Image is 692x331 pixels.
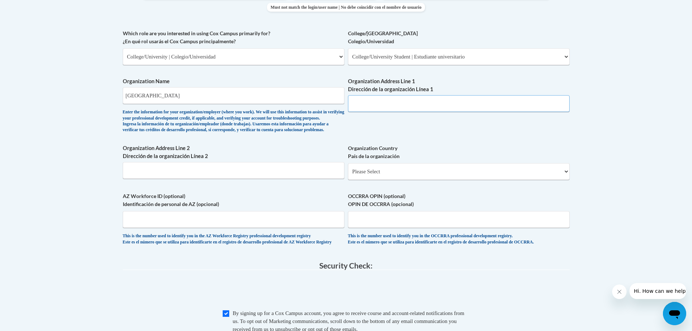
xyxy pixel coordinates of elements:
label: Which role are you interested in using Cox Campus primarily for? ¿En qué rol usarás el Cox Campus... [123,29,344,45]
label: College/[GEOGRAPHIC_DATA] Colegio/Universidad [348,29,570,45]
div: This is the number used to identify you in the AZ Workforce Registry professional development reg... [123,233,344,245]
iframe: Button to launch messaging window [663,302,686,325]
label: Organization Country País de la organización [348,144,570,160]
span: Must not match the login/user name | No debe coincidir con el nombre de usuario [267,3,425,12]
label: Organization Name [123,77,344,85]
iframe: reCAPTCHA [291,277,401,306]
input: Metadata input [348,95,570,112]
div: This is the number used to identify you in the OCCRRA professional development registry. Este es ... [348,233,570,245]
label: OCCRRA OPIN (optional) OPIN DE OCCRRA (opcional) [348,192,570,208]
iframe: Close message [612,284,627,299]
input: Metadata input [123,162,344,179]
span: Hi. How can we help? [4,5,59,11]
label: Organization Address Line 1 Dirección de la organización Línea 1 [348,77,570,93]
div: Enter the information for your organization/employer (where you work). We will use this informati... [123,109,344,133]
iframe: Message from company [630,283,686,299]
label: Organization Address Line 2 Dirección de la organización Línea 2 [123,144,344,160]
span: Security Check: [319,261,373,270]
input: Metadata input [123,87,344,104]
label: AZ Workforce ID (optional) Identificación de personal de AZ (opcional) [123,192,344,208]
